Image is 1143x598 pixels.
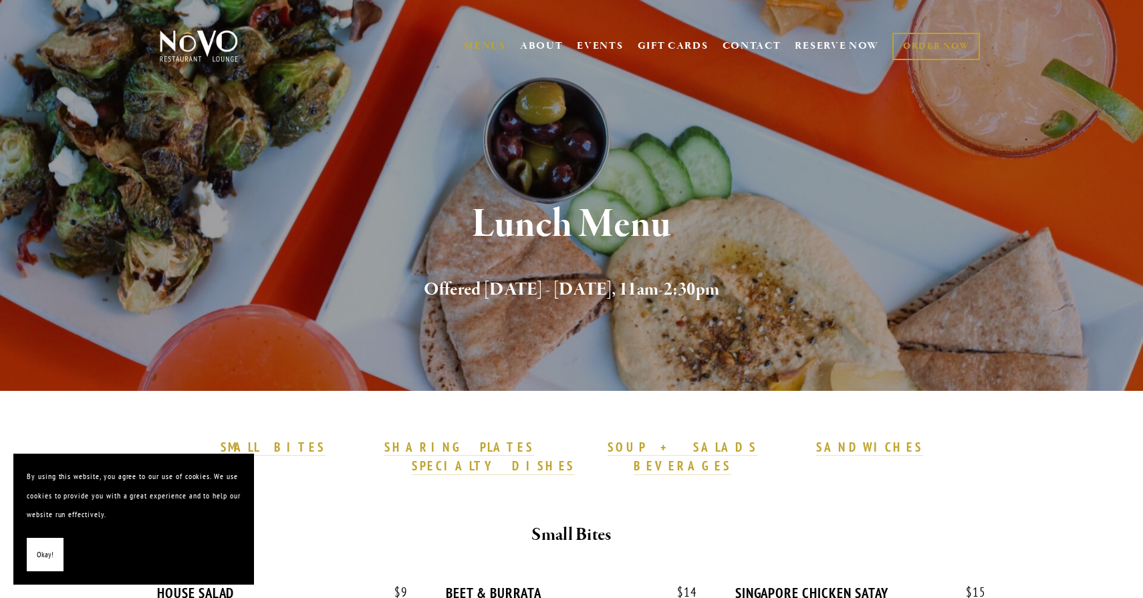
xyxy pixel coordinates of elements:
[464,39,506,53] a: MENUS
[384,439,534,456] a: SHARING PLATES
[892,33,980,60] a: ORDER NOW
[638,33,709,59] a: GIFT CARDS
[221,439,326,455] strong: SMALL BITES
[608,439,757,455] strong: SOUP + SALADS
[13,454,254,585] section: Cookie banner
[520,39,563,53] a: ABOUT
[816,439,923,456] a: SANDWICHES
[531,523,611,547] strong: Small Bites
[412,458,575,474] strong: SPECIALTY DISHES
[795,33,879,59] a: RESERVE NOW
[27,467,241,525] p: By using this website, you agree to our use of cookies. We use cookies to provide you with a grea...
[608,439,757,456] a: SOUP + SALADS
[37,545,53,565] span: Okay!
[577,39,623,53] a: EVENTS
[157,29,241,63] img: Novo Restaurant &amp; Lounge
[723,33,781,59] a: CONTACT
[816,439,923,455] strong: SANDWICHES
[634,458,731,475] a: BEVERAGES
[384,439,534,455] strong: SHARING PLATES
[412,458,575,475] a: SPECIALTY DISHES
[27,538,63,572] button: Okay!
[221,439,326,456] a: SMALL BITES
[182,276,961,304] h2: Offered [DATE] - [DATE], 11am-2:30pm
[182,203,961,247] h1: Lunch Menu
[634,458,731,474] strong: BEVERAGES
